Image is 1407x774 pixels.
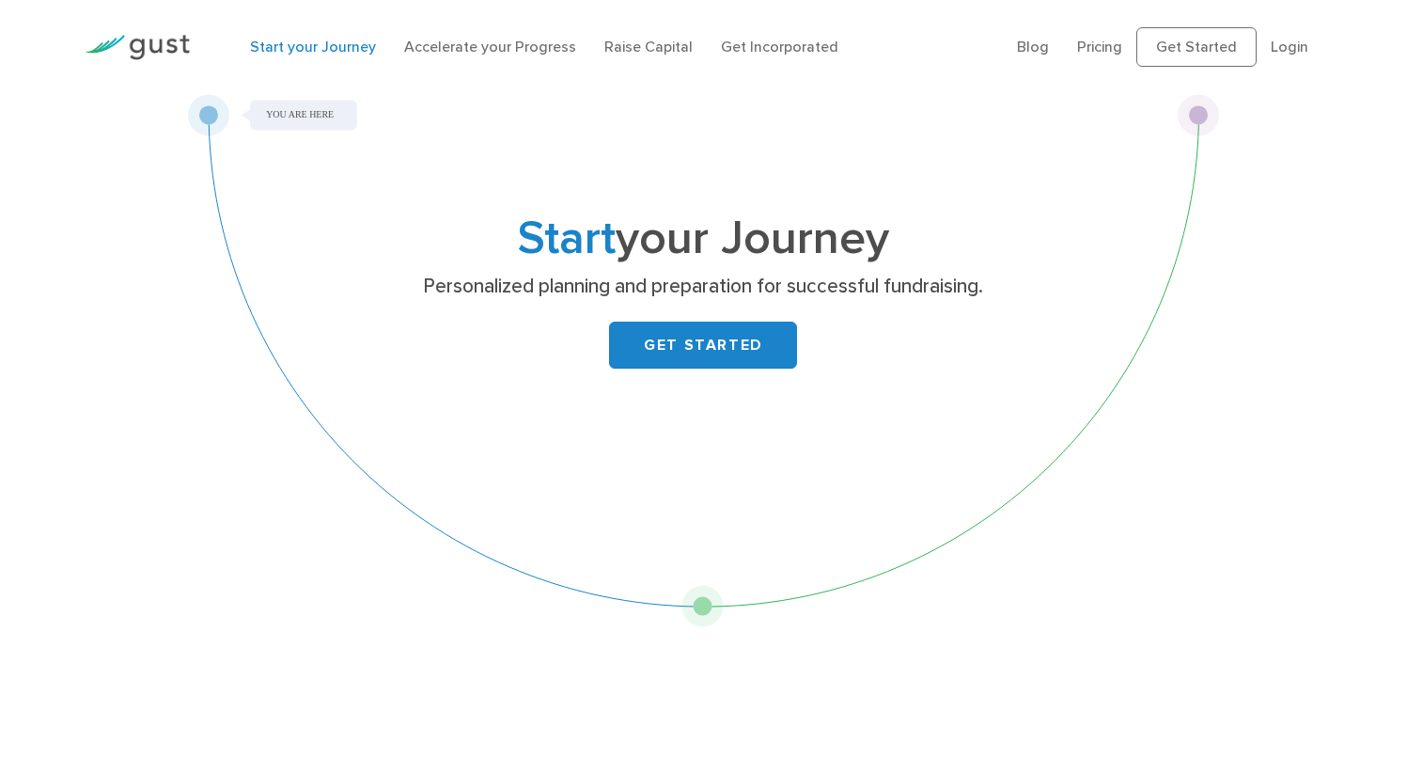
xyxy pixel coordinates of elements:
a: Get Incorporated [721,38,838,55]
a: GET STARTED [609,322,797,369]
img: Gust Logo [85,35,190,60]
a: Start your Journey [250,38,376,55]
a: Blog [1017,38,1049,55]
span: Start [518,211,616,266]
a: Accelerate your Progress [404,38,576,55]
h1: your Journey [332,217,1074,261]
a: Get Started [1136,27,1257,67]
a: Login [1271,38,1308,55]
a: Pricing [1077,38,1122,55]
p: Personalized planning and preparation for successful fundraising. [339,274,1068,300]
a: Raise Capital [604,38,693,55]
